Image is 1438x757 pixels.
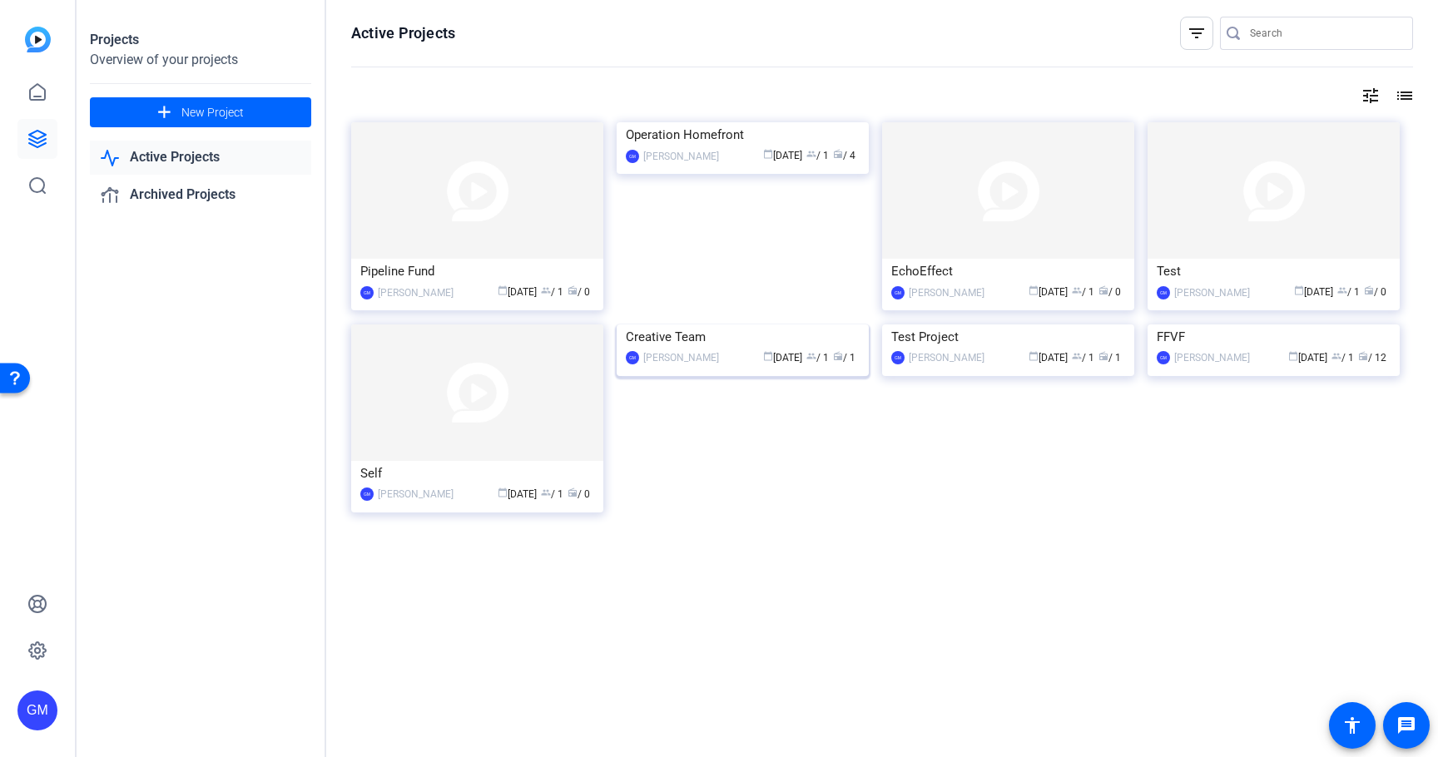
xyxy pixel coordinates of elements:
[1393,86,1413,106] mat-icon: list
[1029,351,1039,361] span: calendar_today
[568,285,578,295] span: radio
[25,27,51,52] img: blue-gradient.svg
[360,461,594,486] div: Self
[1029,286,1068,298] span: [DATE]
[1364,285,1374,295] span: radio
[909,284,984,301] div: [PERSON_NAME]
[90,30,311,50] div: Projects
[90,97,311,127] button: New Project
[1288,352,1327,364] span: [DATE]
[806,351,816,361] span: group
[1342,715,1362,735] mat-icon: accessibility
[17,690,57,730] div: GM
[90,178,311,212] a: Archived Projects
[360,286,374,299] div: GM
[1098,351,1108,361] span: radio
[568,487,578,497] span: radio
[1364,286,1386,298] span: / 0
[498,488,537,500] span: [DATE]
[626,122,860,147] div: Operation Homefront
[891,324,1125,349] div: Test Project
[1157,324,1391,349] div: FFVF
[351,23,455,43] h1: Active Projects
[1098,286,1121,298] span: / 0
[891,351,905,364] div: GM
[90,141,311,175] a: Active Projects
[498,285,508,295] span: calendar_today
[1174,349,1250,366] div: [PERSON_NAME]
[763,351,773,361] span: calendar_today
[1337,286,1360,298] span: / 1
[626,150,639,163] div: GM
[498,286,537,298] span: [DATE]
[541,286,563,298] span: / 1
[1288,351,1298,361] span: calendar_today
[891,286,905,299] div: GM
[1358,351,1368,361] span: radio
[1331,352,1354,364] span: / 1
[763,149,773,159] span: calendar_today
[1157,286,1170,299] div: GM
[806,150,829,161] span: / 1
[541,487,551,497] span: group
[1396,715,1416,735] mat-icon: message
[181,104,244,121] span: New Project
[360,487,374,501] div: GM
[1294,286,1333,298] span: [DATE]
[1358,352,1386,364] span: / 12
[541,285,551,295] span: group
[378,486,454,502] div: [PERSON_NAME]
[1098,285,1108,295] span: radio
[90,50,311,70] div: Overview of your projects
[541,488,563,500] span: / 1
[806,352,829,364] span: / 1
[763,150,802,161] span: [DATE]
[1294,285,1304,295] span: calendar_today
[643,349,719,366] div: [PERSON_NAME]
[1337,285,1347,295] span: group
[1072,286,1094,298] span: / 1
[1250,23,1400,43] input: Search
[1157,351,1170,364] div: GM
[1029,352,1068,364] span: [DATE]
[1157,259,1391,284] div: Test
[626,324,860,349] div: Creative Team
[763,352,802,364] span: [DATE]
[643,148,719,165] div: [PERSON_NAME]
[1029,285,1039,295] span: calendar_today
[378,284,454,301] div: [PERSON_NAME]
[1174,284,1250,301] div: [PERSON_NAME]
[806,149,816,159] span: group
[1187,23,1207,43] mat-icon: filter_list
[909,349,984,366] div: [PERSON_NAME]
[1072,351,1082,361] span: group
[1331,351,1341,361] span: group
[568,488,590,500] span: / 0
[833,150,855,161] span: / 4
[360,259,594,284] div: Pipeline Fund
[1072,285,1082,295] span: group
[626,351,639,364] div: GM
[154,102,175,123] mat-icon: add
[833,352,855,364] span: / 1
[568,286,590,298] span: / 0
[1098,352,1121,364] span: / 1
[833,149,843,159] span: radio
[891,259,1125,284] div: EchoEffect
[1072,352,1094,364] span: / 1
[833,351,843,361] span: radio
[1361,86,1381,106] mat-icon: tune
[498,487,508,497] span: calendar_today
